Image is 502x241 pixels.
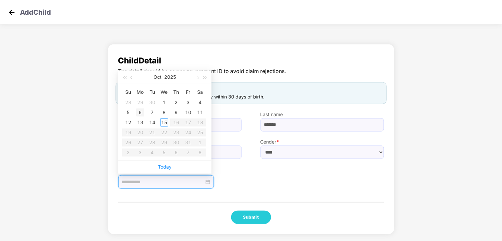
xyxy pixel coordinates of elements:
[196,108,204,116] div: 11
[136,108,144,116] div: 6
[194,107,206,117] td: 2025-10-11
[260,138,384,146] label: Gender
[134,87,146,97] th: Mo
[231,211,271,224] button: Submit
[158,117,170,128] td: 2025-10-15
[146,107,158,117] td: 2025-10-07
[158,164,172,170] a: Today
[182,87,194,97] th: Fr
[160,98,168,106] div: 1
[196,98,204,106] div: 4
[148,108,156,116] div: 7
[160,118,168,127] div: 15
[154,70,162,84] button: Oct
[148,118,156,127] div: 14
[146,87,158,97] th: Tu
[7,7,17,17] img: svg+xml;base64,PHN2ZyB4bWxucz0iaHR0cDovL3d3dy53My5vcmcvMjAwMC9zdmciIHdpZHRoPSIzMCIgaGVpZ2h0PSIzMC...
[165,70,176,84] button: 2025
[184,98,192,106] div: 3
[118,54,384,67] span: Child Detail
[158,87,170,97] th: We
[170,107,182,117] td: 2025-10-09
[124,108,132,116] div: 5
[124,118,132,127] div: 12
[194,87,206,97] th: Sa
[124,98,132,106] div: 28
[260,111,384,118] label: Last name
[136,98,144,106] div: 29
[160,108,168,116] div: 8
[122,97,134,107] td: 2025-09-28
[122,107,134,117] td: 2025-10-05
[172,98,180,106] div: 2
[184,108,192,116] div: 10
[172,108,180,116] div: 9
[170,87,182,97] th: Th
[136,118,144,127] div: 13
[182,107,194,117] td: 2025-10-10
[20,7,51,15] p: Add Child
[158,107,170,117] td: 2025-10-08
[182,97,194,107] td: 2025-10-03
[134,97,146,107] td: 2025-09-29
[118,67,384,75] span: The detail should be as per government ID to avoid claim rejections.
[148,98,156,106] div: 30
[146,117,158,128] td: 2025-10-14
[170,97,182,107] td: 2025-10-02
[122,87,134,97] th: Su
[134,107,146,117] td: 2025-10-06
[146,97,158,107] td: 2025-09-30
[134,117,146,128] td: 2025-10-13
[122,117,134,128] td: 2025-10-12
[158,97,170,107] td: 2025-10-01
[194,97,206,107] td: 2025-10-04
